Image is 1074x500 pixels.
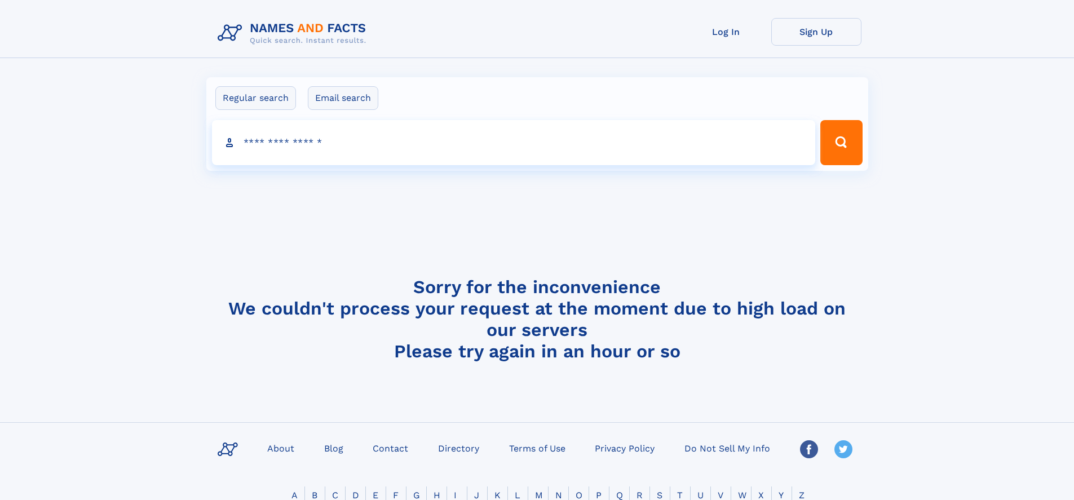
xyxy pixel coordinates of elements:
a: Terms of Use [505,440,570,456]
label: Regular search [215,86,296,110]
img: Facebook [800,440,818,458]
img: Twitter [834,440,852,458]
h4: Sorry for the inconvenience We couldn't process your request at the moment due to high load on ou... [213,276,861,362]
a: Directory [434,440,484,456]
a: Privacy Policy [590,440,659,456]
a: Sign Up [771,18,861,46]
a: Contact [368,440,413,456]
a: Do Not Sell My Info [680,440,775,456]
a: Blog [320,440,348,456]
img: Logo Names and Facts [213,18,375,48]
label: Email search [308,86,378,110]
a: About [263,440,299,456]
input: search input [212,120,816,165]
button: Search Button [820,120,862,165]
a: Log In [681,18,771,46]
